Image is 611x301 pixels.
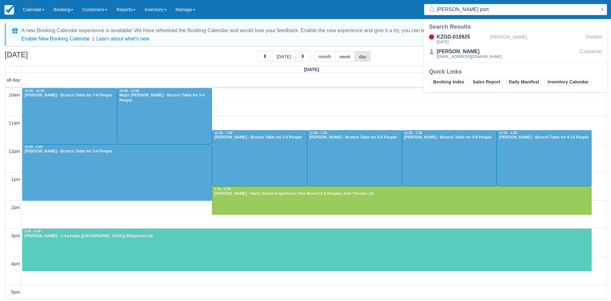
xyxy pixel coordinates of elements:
div: [PERSON_NAME] [490,33,583,45]
a: [PERSON_NAME][EMAIL_ADDRESS][DOMAIN_NAME]Customer [424,48,607,60]
button: Enable New Booking Calendar [21,36,90,42]
button: week [335,51,355,62]
div: [EMAIL_ADDRESS][DOMAIN_NAME] [437,55,502,59]
span: all-day [7,77,20,82]
div: [PERSON_NAME] - Brunch Table for 5-6 People [309,135,400,140]
a: Sales Report [470,78,503,86]
a: KZGD-010925[DATE][PERSON_NAME]Invoice [424,33,607,45]
span: 12pm [9,149,20,154]
button: month [314,51,336,62]
a: 1:30 - 2:30[PERSON_NAME] - Darts Detroit Experience: One Board (1-8 People), Dart Thrower (2) [212,186,592,214]
div: A new Booking Calendar experience is available! We have refreshed the Booking Calendar and would ... [21,27,578,34]
span: 11:30 - 1:30 [214,131,232,135]
div: Major [PERSON_NAME] - Brunch Table for 3-4 People [119,93,210,103]
span: 3:00 - 4:30 [25,230,41,233]
span: 11:30 - 1:30 [309,131,327,135]
div: [PERSON_NAME] - Darts Detroit Experience: One Board (1-8 People), Dart Thrower (2) [214,191,590,197]
span: 1:30 - 2:30 [214,187,230,191]
span: 10:00 - 12:00 [25,89,44,93]
a: 10:00 - 12:00[PERSON_NAME] - Brunch Table for 7-8 People [22,88,117,144]
a: 11:30 - 1:30[PERSON_NAME] - Brunch Table for 3-4 People [212,130,307,187]
div: KZGD-010925 [437,33,488,41]
div: [PERSON_NAME] - Brunch Table for 5-6 People [404,135,495,140]
a: Inventory Calendar [545,78,592,86]
input: Search ( / ) [437,4,597,15]
img: checkfront-main-nav-mini-logo.png [4,5,14,15]
a: 10:00 - 12:00Major [PERSON_NAME] - Brunch Table for 3-4 People [117,88,212,144]
a: 3:00 - 4:30[PERSON_NAME] - 1-4 people ([GEOGRAPHIC_DATA]) $40/person (4) [22,229,592,271]
div: [PERSON_NAME] - 1-4 people ([GEOGRAPHIC_DATA]) $40/person (4) [24,234,590,239]
button: day [355,51,371,62]
span: 11am [9,120,20,125]
div: Search Results [429,23,602,31]
span: 1pm [11,177,20,182]
span: 11:30 - 1:30 [404,131,422,135]
span: [DATE] [304,67,319,72]
div: Quick Links [429,68,602,75]
a: Learn about what's new [96,36,150,41]
a: Booking Index [430,78,467,86]
div: [PERSON_NAME] - Brunch Table for 3-4 People [214,135,305,140]
a: 11:30 - 1:30[PERSON_NAME] - Brunch Table for 5-6 People [307,130,402,187]
span: 2pm [11,205,20,210]
div: [DATE] [437,40,488,44]
div: [PERSON_NAME] - Brunch Table for 3-4 People [24,149,210,154]
a: 12:00 - 2:00[PERSON_NAME] - Brunch Table for 3-4 People [22,144,212,201]
h2: [DATE] [5,51,85,63]
span: 5pm [11,290,20,295]
span: 11:30 - 1:30 [499,131,517,135]
button: [DATE] [272,51,295,62]
span: 12:00 - 2:00 [25,145,43,149]
div: [PERSON_NAME] - Brunch Table for 9-12 People [499,135,590,140]
span: 4pm [11,261,20,266]
span: 10am [9,92,20,97]
div: Customer [580,48,602,60]
a: Daily Manifest [506,78,542,86]
span: | [93,36,94,41]
span: 10:00 - 12:00 [119,89,139,93]
a: 11:30 - 1:30[PERSON_NAME] - Brunch Table for 9-12 People [497,130,592,187]
a: 11:30 - 1:30[PERSON_NAME] - Brunch Table for 5-6 People [402,130,497,187]
div: [PERSON_NAME] [437,48,502,55]
span: 3pm [11,233,20,238]
div: [PERSON_NAME] - Brunch Table for 7-8 People [24,93,115,98]
div: Invoice [586,33,602,45]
